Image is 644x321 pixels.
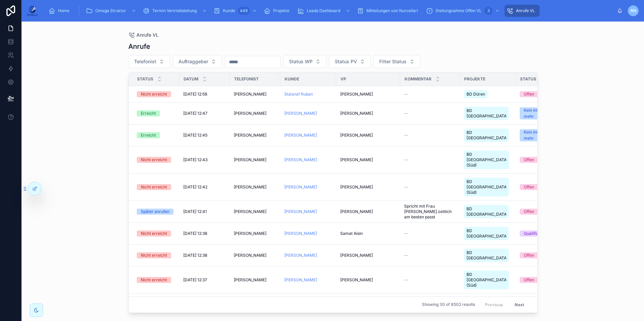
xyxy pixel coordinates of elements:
span: Home [58,8,69,13]
span: BD [GEOGRAPHIC_DATA] (Süd) [466,179,506,195]
span: BD Düren [466,92,485,97]
div: Offen [524,277,534,283]
button: Select Button [283,55,326,68]
div: Nicht erreicht [141,91,167,97]
a: [PERSON_NAME] [284,277,317,283]
span: Stellungnahme Offen VL [436,8,482,13]
div: Offen [524,91,534,97]
span: BD [GEOGRAPHIC_DATA] (Süd) [466,272,506,288]
span: [PERSON_NAME] [234,253,266,258]
a: Kunde449 [212,5,260,17]
span: Status [137,76,153,82]
span: Datum [184,76,198,82]
span: Telefonist [134,58,156,65]
div: Kein Interesse mehr [524,129,558,141]
span: Projekte [273,8,289,13]
span: Leads Dashboard [307,8,340,13]
a: Staisnaf Ruban [284,92,313,97]
div: Erreicht [141,110,156,116]
span: [PERSON_NAME] [234,184,266,190]
span: [PERSON_NAME] [340,277,373,283]
span: [PERSON_NAME] [340,111,373,116]
span: Anrufe VL [516,8,535,13]
span: Status PV [520,76,543,82]
span: [PERSON_NAME] [234,277,266,283]
a: [PERSON_NAME] [284,253,317,258]
div: Kein Interesse mehr [524,107,558,119]
div: Später anrufen [141,209,169,215]
span: -- [404,184,408,190]
div: scrollable content [43,3,617,18]
span: BD [GEOGRAPHIC_DATA] [466,130,506,141]
span: [PERSON_NAME] [234,92,266,97]
a: Stellungnahme Offen VL3 [424,5,503,17]
div: Offen [524,157,534,163]
span: [PERSON_NAME] [234,111,266,116]
div: Offen [524,209,534,215]
div: 449 [238,7,250,15]
span: [DATE] 12:38 [183,231,207,236]
span: -- [404,231,408,236]
div: Nicht erreicht [141,184,167,190]
span: [PERSON_NAME] [234,157,266,163]
a: Anrufe VL [128,32,159,38]
span: VP [341,76,346,82]
a: [PERSON_NAME] [284,111,317,116]
span: [PERSON_NAME] [340,157,373,163]
span: [PERSON_NAME] [340,209,373,214]
div: Nicht erreicht [141,277,167,283]
a: [PERSON_NAME] [284,133,317,138]
span: [DATE] 12:38 [183,253,207,258]
div: Nicht erreicht [141,157,167,163]
a: Termin Vertriebsleitung [141,5,210,17]
span: BD [GEOGRAPHIC_DATA] [466,250,506,261]
span: -- [404,92,408,97]
span: -- [404,157,408,163]
div: Erreicht [141,132,156,138]
button: Select Button [173,55,222,68]
a: Home [46,5,74,17]
div: Nicht erreicht [141,252,167,258]
span: [PERSON_NAME] [340,92,373,97]
span: Kunde [223,8,235,13]
span: Termin Vertriebsleitung [152,8,197,13]
a: [PERSON_NAME] [284,209,317,214]
a: [PERSON_NAME] [284,184,317,190]
span: Filter Status [379,58,407,65]
a: [PERSON_NAME] [284,231,317,236]
span: BD [GEOGRAPHIC_DATA] (Süd) [466,152,506,168]
button: Select Button [128,55,170,68]
a: Anrufe VL [505,5,540,17]
span: [DATE] 12:37 [183,277,207,283]
span: -- [404,133,408,138]
span: BD [GEOGRAPHIC_DATA] [466,228,506,239]
span: Auftraggeber [179,58,208,65]
div: Offen [524,252,534,258]
span: Kommentar [405,76,431,82]
span: Telefonist [234,76,259,82]
span: Projekte [464,76,485,82]
span: Status PV [335,58,357,65]
div: Nicht erreicht [141,230,167,237]
span: [PERSON_NAME] [234,231,266,236]
div: 3 [484,7,492,15]
a: Mitteilungen von Nurcellari [355,5,423,17]
img: App logo [27,5,38,16]
div: Qualifiziert [524,230,545,237]
span: [PERSON_NAME] [234,209,266,214]
span: [PERSON_NAME] [340,253,373,258]
button: Select Button [374,55,420,68]
span: BD [GEOGRAPHIC_DATA] [466,108,506,119]
span: [DATE] 12:41 [183,209,207,214]
a: [PERSON_NAME] [284,157,317,163]
div: Offen [524,184,534,190]
span: -- [404,277,408,283]
h1: Anrufe [128,42,150,51]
